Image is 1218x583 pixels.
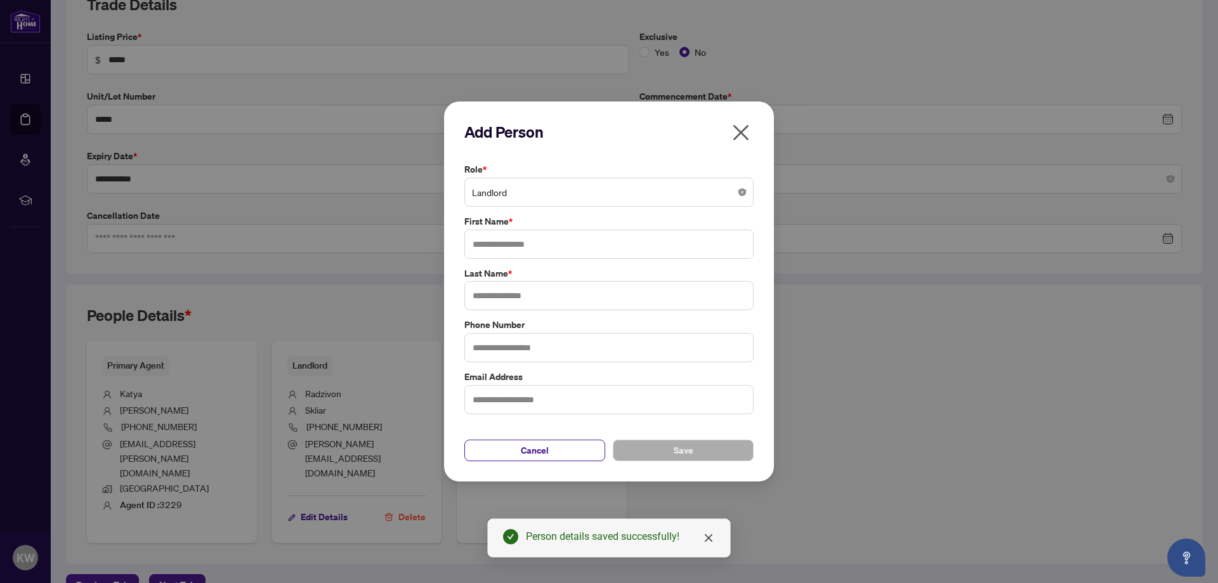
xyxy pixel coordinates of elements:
[464,266,754,280] label: Last Name
[731,122,751,143] span: close
[464,214,754,228] label: First Name
[464,318,754,332] label: Phone Number
[702,531,716,545] a: Close
[472,180,746,204] span: Landlord
[464,122,754,142] h2: Add Person
[526,529,715,544] div: Person details saved successfully!
[464,370,754,384] label: Email Address
[464,162,754,176] label: Role
[704,533,714,543] span: close
[521,440,549,461] span: Cancel
[503,529,518,544] span: check-circle
[613,440,754,461] button: Save
[464,440,605,461] button: Cancel
[1167,539,1205,577] button: Open asap
[738,188,746,196] span: close-circle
